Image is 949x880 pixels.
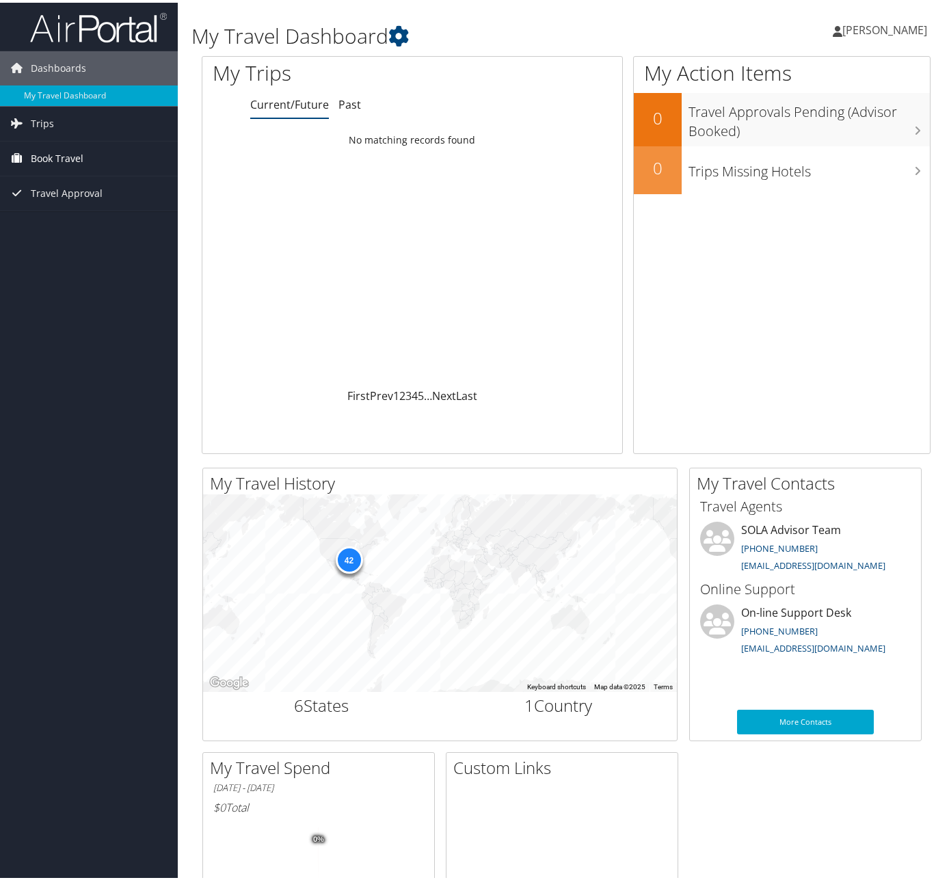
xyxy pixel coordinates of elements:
[31,139,83,173] span: Book Travel
[833,7,941,48] a: [PERSON_NAME]
[654,680,673,688] a: Terms (opens in new tab)
[412,386,418,401] a: 4
[250,94,329,109] a: Current/Future
[370,386,393,401] a: Prev
[294,691,304,714] span: 6
[213,56,437,85] h1: My Trips
[524,691,534,714] span: 1
[594,680,645,688] span: Map data ©2025
[700,577,911,596] h3: Online Support
[634,56,930,85] h1: My Action Items
[634,90,930,143] a: 0Travel Approvals Pending (Advisor Booked)
[399,386,405,401] a: 2
[210,754,434,777] h2: My Travel Spend
[213,779,424,792] h6: [DATE] - [DATE]
[700,494,911,514] h3: Travel Agents
[432,386,456,401] a: Next
[741,557,885,569] a: [EMAIL_ADDRESS][DOMAIN_NAME]
[527,680,586,689] button: Keyboard shortcuts
[689,152,930,178] h3: Trips Missing Hotels
[456,386,477,401] a: Last
[453,754,678,777] h2: Custom Links
[451,691,667,715] h2: Country
[335,544,362,571] div: 42
[741,539,818,552] a: [PHONE_NUMBER]
[206,671,252,689] a: Open this area in Google Maps (opens a new window)
[697,469,921,492] h2: My Travel Contacts
[741,622,818,635] a: [PHONE_NUMBER]
[347,386,370,401] a: First
[313,833,324,841] tspan: 0%
[338,94,361,109] a: Past
[213,797,226,812] span: $0
[393,386,399,401] a: 1
[206,671,252,689] img: Google
[213,797,424,812] h6: Total
[741,639,885,652] a: [EMAIL_ADDRESS][DOMAIN_NAME]
[31,49,86,83] span: Dashboards
[405,386,412,401] a: 3
[213,691,430,715] h2: States
[31,174,103,208] span: Travel Approval
[210,469,677,492] h2: My Travel History
[634,154,682,177] h2: 0
[418,386,424,401] a: 5
[693,602,918,658] li: On-line Support Desk
[31,104,54,138] span: Trips
[689,93,930,138] h3: Travel Approvals Pending (Advisor Booked)
[693,519,918,575] li: SOLA Advisor Team
[30,9,167,41] img: airportal-logo.png
[737,707,874,732] a: More Contacts
[842,20,927,35] span: [PERSON_NAME]
[424,386,432,401] span: …
[202,125,622,150] td: No matching records found
[634,144,930,191] a: 0Trips Missing Hotels
[634,104,682,127] h2: 0
[191,19,691,48] h1: My Travel Dashboard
